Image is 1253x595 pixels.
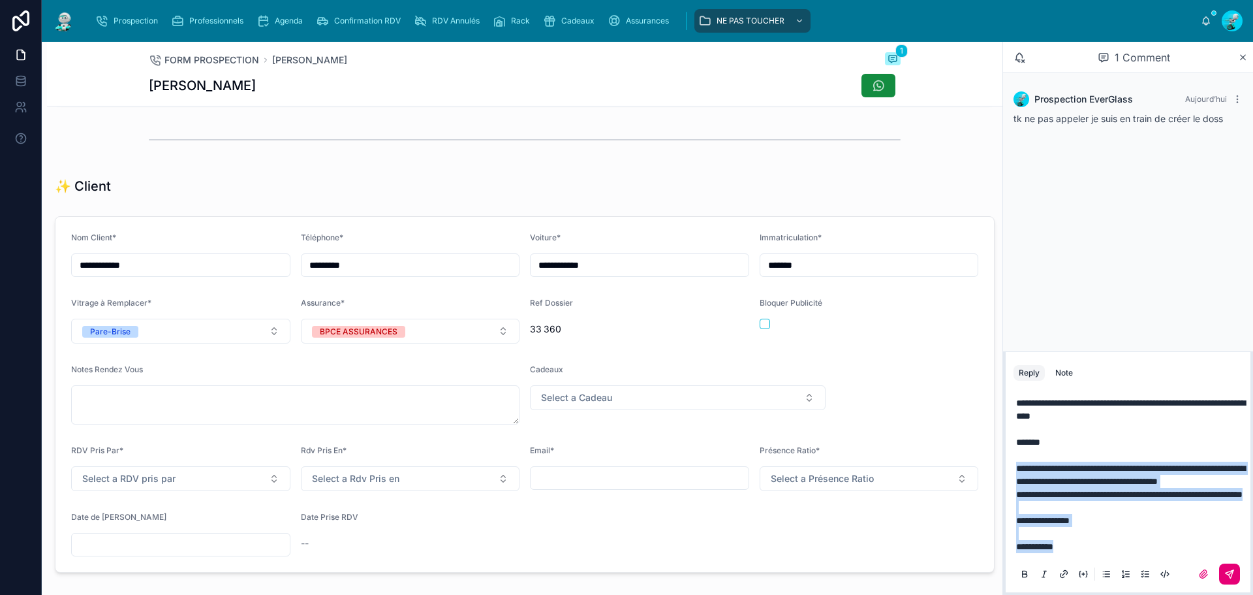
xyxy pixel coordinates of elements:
[71,466,290,491] button: Select Button
[1115,50,1170,65] span: 1 Comment
[149,54,259,67] a: FORM PROSPECTION
[1013,113,1223,124] span: tk ne pas appeler je suis en train de créer le doss
[489,9,539,33] a: Rack
[1185,94,1227,104] span: Aujourd’hui
[86,7,1201,35] div: scrollable content
[167,9,253,33] a: Professionnels
[71,233,116,242] span: Nom Client*
[149,76,256,95] h1: [PERSON_NAME]
[301,233,343,242] span: Téléphone*
[541,391,612,404] span: Select a Cadeau
[301,298,345,308] span: Assurance*
[1013,365,1045,381] button: Reply
[301,466,520,491] button: Select Button
[530,385,826,410] button: Select Button
[320,326,397,338] div: BPCE ASSURANCES
[71,445,123,455] span: RDV Pris Par*
[771,472,874,485] span: Select a Présence Ratio
[275,16,303,26] span: Agenda
[114,16,158,26] span: Prospection
[760,298,822,308] span: Bloquer Publicité
[52,10,76,31] img: App logo
[511,16,530,26] span: Rack
[694,9,811,33] a: NE PAS TOUCHER
[885,52,901,68] button: 1
[71,298,151,308] span: Vitrage à Remplacer*
[1034,93,1133,106] span: Prospection EverGlass
[432,16,480,26] span: RDV Annulés
[530,323,749,336] span: 33 360
[71,512,166,522] span: Date de [PERSON_NAME]
[760,445,820,455] span: Présence Ratio*
[1055,368,1073,378] div: Note
[1050,365,1078,381] button: Note
[312,9,410,33] a: Confirmation RDV
[530,298,573,308] span: Ref Dossier
[82,472,176,485] span: Select a RDV pris par
[71,364,143,374] span: Notes Rendez Vous
[301,445,347,455] span: Rdv Pris En*
[334,16,401,26] span: Confirmation RDV
[55,177,111,195] h1: ✨ Client
[301,319,520,344] button: Select Button
[760,233,822,242] span: Immatriculation*
[301,512,358,522] span: Date Prise RDV
[91,9,167,33] a: Prospection
[530,233,561,242] span: Voiture*
[530,445,554,455] span: Email*
[71,319,290,344] button: Select Button
[604,9,678,33] a: Assurances
[561,16,595,26] span: Cadeaux
[717,16,784,26] span: NE PAS TOUCHER
[410,9,489,33] a: RDV Annulés
[301,537,309,550] span: --
[626,16,669,26] span: Assurances
[312,472,399,485] span: Select a Rdv Pris en
[272,54,347,67] a: [PERSON_NAME]
[895,44,908,57] span: 1
[189,16,243,26] span: Professionnels
[760,466,979,491] button: Select Button
[539,9,604,33] a: Cadeaux
[164,54,259,67] span: FORM PROSPECTION
[530,364,563,374] span: Cadeaux
[90,326,131,338] div: Pare-Brise
[253,9,312,33] a: Agenda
